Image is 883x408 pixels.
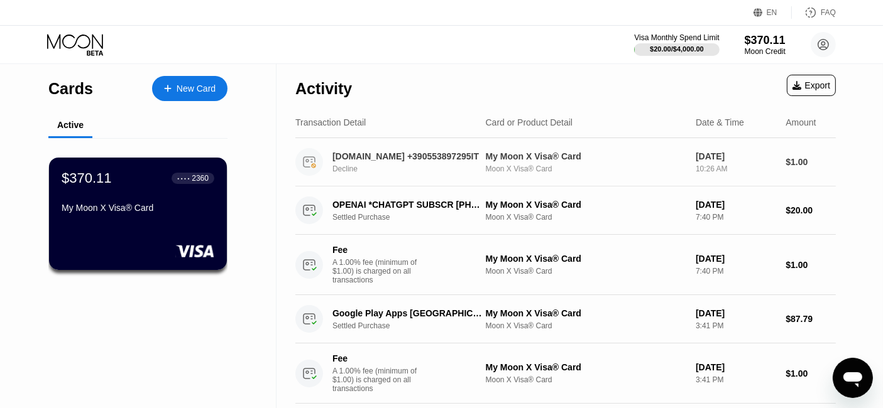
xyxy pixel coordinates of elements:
[786,260,836,270] div: $1.00
[332,164,495,173] div: Decline
[486,117,573,127] div: Card or Product Detail
[696,254,776,264] div: [DATE]
[295,80,352,98] div: Activity
[486,308,686,318] div: My Moon X Visa® Card
[332,367,427,393] div: A 1.00% fee (minimum of $1.00) is charged on all transactions
[696,164,776,173] div: 10:26 AM
[62,203,214,213] div: My Moon X Visa® Card
[745,47,786,56] div: Moon Credit
[696,362,776,372] div: [DATE]
[786,157,836,167] div: $1.00
[696,267,776,276] div: 7:40 PM
[792,6,836,19] div: FAQ
[295,117,366,127] div: Transaction Detail
[295,295,836,343] div: Google Play Apps [GEOGRAPHIC_DATA] IESettled PurchaseMy Moon X Visa® CardMoon X Visa® Card[DATE]3...
[786,205,836,215] div: $20.00
[295,343,836,404] div: FeeA 1.00% fee (minimum of $1.00) is charged on all transactionsMy Moon X Visa® CardMoon X Visa® ...
[787,75,836,96] div: Export
[177,176,190,180] div: ● ● ● ●
[696,117,744,127] div: Date & Time
[745,34,786,56] div: $370.11Moon Credit
[49,158,227,270] div: $370.11● ● ● ●2360My Moon X Visa® Card
[48,80,93,98] div: Cards
[57,120,84,130] div: Active
[793,80,830,90] div: Export
[696,375,776,384] div: 3:41 PM
[192,174,209,183] div: 2360
[332,321,495,330] div: Settled Purchase
[786,368,836,378] div: $1.00
[152,76,228,101] div: New Card
[332,200,483,210] div: OPENAI *CHATGPT SUBSCR [PHONE_NUMBER] US
[486,200,686,210] div: My Moon X Visa® Card
[696,321,776,330] div: 3:41 PM
[332,308,483,318] div: Google Play Apps [GEOGRAPHIC_DATA] IE
[786,117,816,127] div: Amount
[486,321,686,330] div: Moon X Visa® Card
[486,375,686,384] div: Moon X Visa® Card
[295,186,836,235] div: OPENAI *CHATGPT SUBSCR [PHONE_NUMBER] USSettled PurchaseMy Moon X Visa® CardMoon X Visa® Card[DAT...
[295,235,836,295] div: FeeA 1.00% fee (minimum of $1.00) is charged on all transactionsMy Moon X Visa® CardMoon X Visa® ...
[696,151,776,161] div: [DATE]
[754,6,792,19] div: EN
[821,8,836,17] div: FAQ
[634,33,719,56] div: Visa Monthly Spend Limit$20.00/$4,000.00
[332,353,420,363] div: Fee
[696,308,776,318] div: [DATE]
[650,45,704,53] div: $20.00 / $4,000.00
[745,34,786,47] div: $370.11
[486,267,686,276] div: Moon X Visa® Card
[696,213,776,222] div: 7:40 PM
[332,151,483,161] div: [DOMAIN_NAME] +390553897295IT
[332,213,495,222] div: Settled Purchase
[177,83,216,94] div: New Card
[767,8,777,17] div: EN
[786,314,836,324] div: $87.79
[332,245,420,255] div: Fee
[295,138,836,186] div: [DOMAIN_NAME] +390553897295ITDeclineMy Moon X Visa® CardMoon X Visa® Card[DATE]10:26 AM$1.00
[486,362,686,372] div: My Moon X Visa® Card
[833,358,873,398] iframe: Button to launch messaging window
[486,213,686,222] div: Moon X Visa® Card
[486,254,686,264] div: My Moon X Visa® Card
[696,200,776,210] div: [DATE]
[486,164,686,173] div: Moon X Visa® Card
[486,151,686,161] div: My Moon X Visa® Card
[332,258,427,284] div: A 1.00% fee (minimum of $1.00) is charged on all transactions
[62,170,112,186] div: $370.11
[634,33,719,42] div: Visa Monthly Spend Limit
